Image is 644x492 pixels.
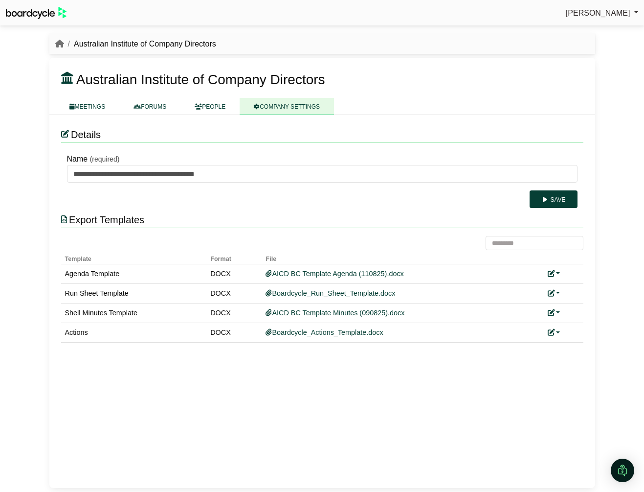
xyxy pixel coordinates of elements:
[61,323,207,343] td: Actions
[206,284,262,304] td: DOCX
[67,153,88,165] label: Name
[180,98,240,115] a: PEOPLE
[6,7,67,19] img: BoardcycleBlackGreen-aaafeed430059cb809a45853b8cf6d952af9d84e6e89e1f1685b34bfd5cb7d64.svg
[262,250,543,264] th: File
[266,289,395,297] a: Boardcycle_Run_Sheet_Template.docx
[240,98,334,115] a: COMPANY SETTINGS
[55,38,216,50] nav: breadcrumb
[566,9,630,17] span: [PERSON_NAME]
[76,72,325,87] span: Australian Institute of Company Directors
[61,284,207,304] td: Run Sheet Template
[61,250,207,264] th: Template
[71,129,101,140] span: Details
[530,190,577,208] button: Save
[119,98,180,115] a: FORUMS
[90,155,120,163] small: (required)
[206,304,262,323] td: DOCX
[69,214,144,225] span: Export Templates
[266,270,403,278] a: AICD BC Template Agenda (110825).docx
[61,264,207,284] td: Agenda Template
[266,328,383,336] a: Boardcycle_Actions_Template.docx
[55,98,120,115] a: MEETINGS
[206,264,262,284] td: DOCX
[206,323,262,343] td: DOCX
[64,38,216,50] li: Australian Institute of Company Directors
[266,309,404,317] a: AICD BC Template Minutes (090825).docx
[611,459,634,482] div: Open Intercom Messenger
[61,304,207,323] td: Shell Minutes Template
[566,7,638,20] a: [PERSON_NAME]
[206,250,262,264] th: Format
